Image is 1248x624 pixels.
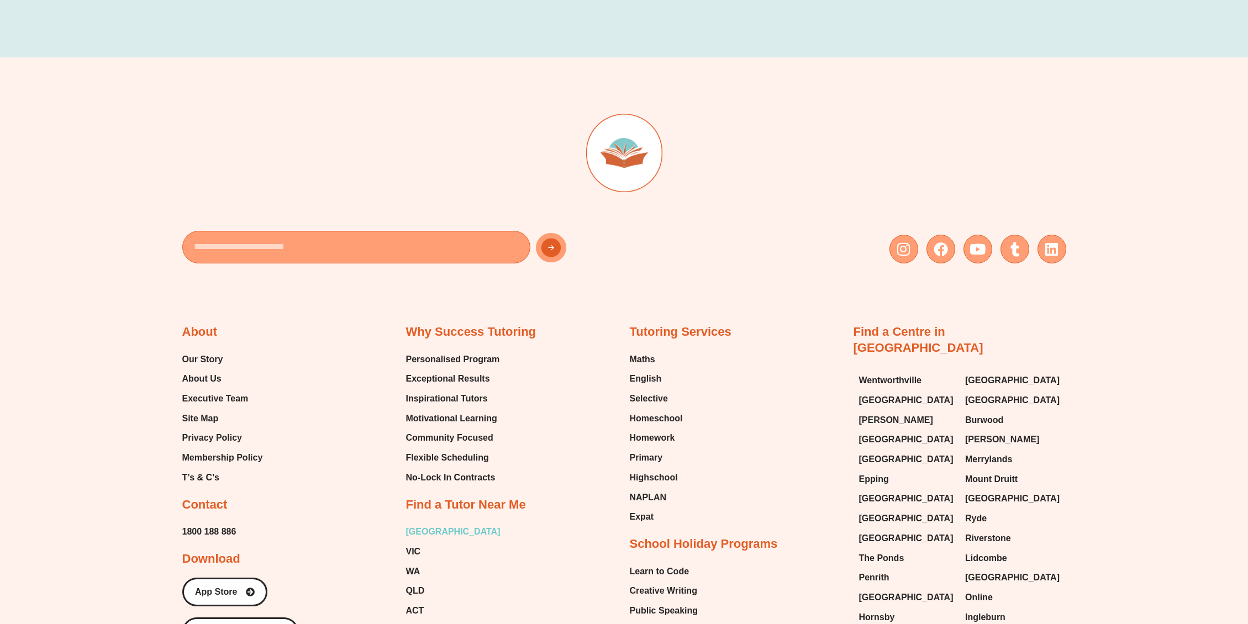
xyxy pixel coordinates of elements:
a: Executive Team [182,390,263,407]
a: Wentworthville [859,372,955,389]
a: 1800 188 886 [182,523,236,540]
a: Learn to Code [630,563,698,580]
span: [PERSON_NAME] [965,431,1039,448]
a: Primary [630,450,683,466]
a: [GEOGRAPHIC_DATA] [859,392,955,409]
a: [PERSON_NAME] [859,412,955,429]
span: Ryde [965,510,987,527]
span: Exceptional Results [406,371,490,387]
h2: Tutoring Services [630,324,731,340]
span: [GEOGRAPHIC_DATA] [859,510,954,527]
span: Lidcombe [965,550,1007,567]
span: App Store [195,588,237,596]
span: Selective [630,390,668,407]
a: Membership Policy [182,450,263,466]
span: Homework [630,430,675,446]
span: Learn to Code [630,563,689,580]
span: Site Map [182,410,219,427]
h2: Contact [182,497,228,513]
span: ACT [406,602,424,619]
span: Penrith [859,569,889,586]
span: [GEOGRAPHIC_DATA] [965,392,1060,409]
a: VIC [406,543,501,560]
span: WA [406,563,420,580]
a: Find a Centre in [GEOGRAPHIC_DATA] [854,325,983,355]
span: [GEOGRAPHIC_DATA] [859,431,954,448]
a: Riverstone [965,530,1061,547]
a: English [630,371,683,387]
span: Flexible Scheduling [406,450,489,466]
a: WA [406,563,501,580]
h2: Find a Tutor Near Me [406,497,526,513]
a: [GEOGRAPHIC_DATA] [406,523,501,540]
a: Maths [630,351,683,368]
form: New Form [182,231,619,269]
a: Penrith [859,569,955,586]
a: Flexible Scheduling [406,450,500,466]
span: Maths [630,351,655,368]
a: T’s & C’s [182,469,263,486]
span: QLD [406,583,425,599]
span: [PERSON_NAME] [859,412,933,429]
a: [GEOGRAPHIC_DATA] [859,451,955,468]
a: Burwood [965,412,1061,429]
a: The Ponds [859,550,955,567]
a: Site Map [182,410,263,427]
span: [GEOGRAPHIC_DATA] [859,392,954,409]
a: QLD [406,583,501,599]
span: [GEOGRAPHIC_DATA] [859,530,954,547]
a: Ryde [965,510,1061,527]
a: [GEOGRAPHIC_DATA] [859,490,955,507]
span: Riverstone [965,530,1011,547]
h2: School Holiday Programs [630,536,778,552]
a: About Us [182,371,263,387]
a: Personalised Program [406,351,500,368]
a: ACT [406,602,501,619]
a: [GEOGRAPHIC_DATA] [859,510,955,527]
span: Motivational Learning [406,410,497,427]
h2: About [182,324,218,340]
a: [GEOGRAPHIC_DATA] [859,530,955,547]
span: The Ponds [859,550,904,567]
a: [PERSON_NAME] [965,431,1061,448]
span: [GEOGRAPHIC_DATA] [965,372,1060,389]
span: Creative Writing [630,583,697,599]
a: Merrylands [965,451,1061,468]
span: Wentworthville [859,372,922,389]
a: Homeschool [630,410,683,427]
a: [GEOGRAPHIC_DATA] [859,589,955,606]
a: [GEOGRAPHIC_DATA] [965,490,1061,507]
span: English [630,371,662,387]
span: [GEOGRAPHIC_DATA] [965,569,1060,586]
a: Highschool [630,469,683,486]
span: Public Speaking [630,602,698,619]
a: Inspirational Tutors [406,390,500,407]
a: NAPLAN [630,489,683,506]
h2: Why Success Tutoring [406,324,536,340]
span: Expat [630,509,654,525]
a: [GEOGRAPHIC_DATA] [965,372,1061,389]
a: Privacy Policy [182,430,263,446]
span: [GEOGRAPHIC_DATA] [859,490,954,507]
span: About Us [182,371,222,387]
span: Primary [630,450,663,466]
a: [GEOGRAPHIC_DATA] [965,569,1061,586]
a: Exceptional Results [406,371,500,387]
a: No-Lock In Contracts [406,469,500,486]
a: Community Focused [406,430,500,446]
a: Online [965,589,1061,606]
a: Selective [630,390,683,407]
span: Mount Druitt [965,471,1018,488]
span: [GEOGRAPHIC_DATA] [859,451,954,468]
a: [GEOGRAPHIC_DATA] [859,431,955,448]
iframe: Chat Widget [1059,499,1248,624]
span: VIC [406,543,421,560]
h2: Download [182,551,240,567]
a: App Store [182,578,267,606]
